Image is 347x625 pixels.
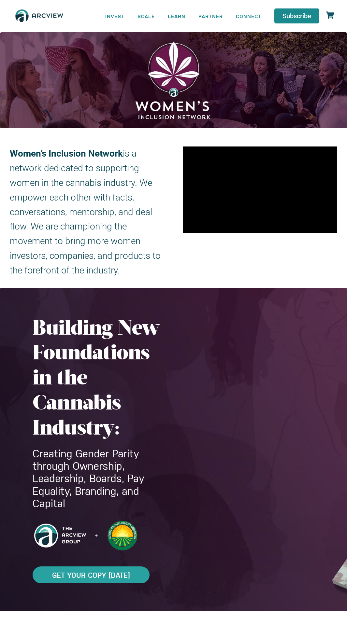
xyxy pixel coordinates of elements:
[183,146,337,233] iframe: vimeo Video Player
[282,13,311,19] span: Subscribe
[10,148,123,159] strong: Women’s Inclusion Network
[99,9,131,23] a: INVEST
[33,315,170,440] h2: Building New Foundations in the Cannabis Industry:
[33,447,170,509] div: Creating Gender Parity through Ownership, Leadership, Boards, Pay Equality, Branding, and Capital
[13,7,65,26] img: The Arcview Group
[161,9,192,23] a: LEARN
[10,146,164,278] div: is a network dedicated to supporting women in the cannabis industry. We empower each other with f...
[99,9,268,23] nav: Menu
[229,9,268,23] a: CONNECT
[274,8,319,23] a: Subscribe
[131,9,161,23] a: SCALE
[192,9,229,23] a: PARTNER
[33,566,150,583] a: Get Your Copy [DATE]
[52,571,130,578] span: Get Your Copy [DATE]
